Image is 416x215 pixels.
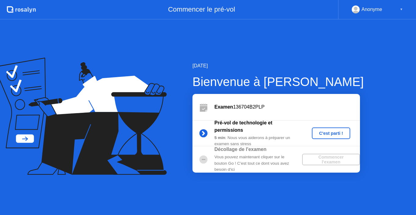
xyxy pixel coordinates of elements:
[361,5,382,13] div: Anonyme
[214,120,272,133] b: Pré-vol de technologie et permissions
[214,135,302,147] div: : Nous vous aiderons à préparer un examen sans stress
[214,103,360,111] div: 136704B2PLP
[214,135,225,140] b: 5 min
[192,73,364,91] div: Bienvenue à [PERSON_NAME]
[214,154,302,173] div: Vous pouvez maintenant cliquer sur le bouton Go ! C'est tout ce dont vous avez besoin d'ici
[305,155,358,164] div: Commencer l'examen
[214,104,233,109] b: Examen
[400,5,403,13] div: ▼
[312,127,351,139] button: C'est parti !
[314,131,348,136] div: C'est parti !
[192,62,364,70] div: [DATE]
[214,147,266,152] b: Décollage de l'examen
[302,154,360,165] button: Commencer l'examen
